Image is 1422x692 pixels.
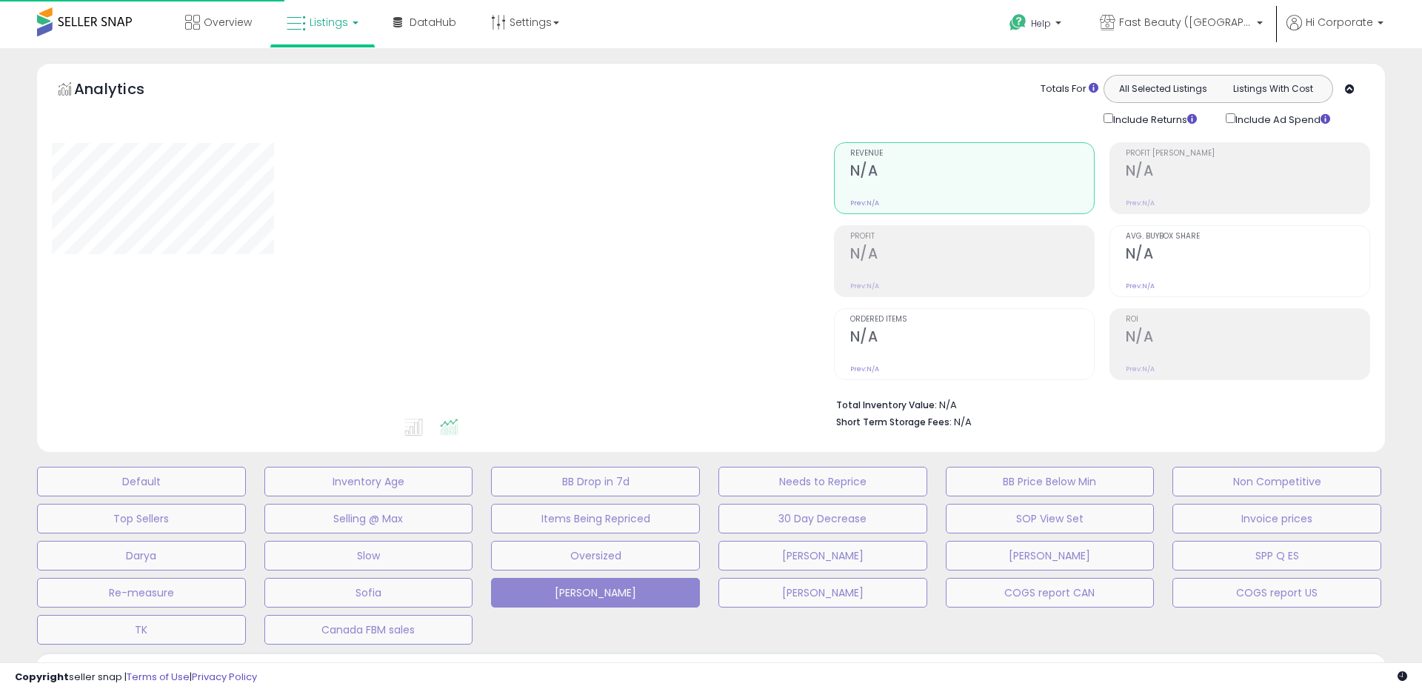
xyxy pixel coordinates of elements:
button: All Selected Listings [1108,79,1218,99]
button: [PERSON_NAME] [491,578,700,608]
button: [PERSON_NAME] [946,541,1155,570]
span: Fast Beauty ([GEOGRAPHIC_DATA]) [1119,15,1252,30]
button: 30 Day Decrease [718,504,927,533]
button: Needs to Reprice [718,467,927,496]
small: Prev: N/A [1126,282,1155,290]
button: Canada FBM sales [264,615,473,645]
h2: N/A [1126,162,1369,182]
button: Listings With Cost [1218,79,1328,99]
span: Ordered Items [850,316,1094,324]
span: Profit [850,233,1094,241]
h2: N/A [850,245,1094,265]
button: Selling @ Max [264,504,473,533]
small: Prev: N/A [850,282,879,290]
button: Sofia [264,578,473,608]
h2: N/A [1126,245,1369,265]
button: COGS report US [1172,578,1381,608]
small: Prev: N/A [1126,365,1155,373]
a: Help [998,2,1076,48]
small: Prev: N/A [1126,199,1155,207]
div: Include Returns [1092,110,1215,127]
div: seller snap | | [15,671,257,685]
button: Slow [264,541,473,570]
span: Help [1031,17,1051,30]
button: Non Competitive [1172,467,1381,496]
button: BB Drop in 7d [491,467,700,496]
span: Avg. Buybox Share [1126,233,1369,241]
span: N/A [954,415,972,429]
button: TK [37,615,246,645]
div: Totals For [1041,82,1098,96]
h2: N/A [850,162,1094,182]
a: Hi Corporate [1286,15,1383,48]
span: Profit [PERSON_NAME] [1126,150,1369,158]
span: DataHub [410,15,456,30]
span: Listings [310,15,348,30]
button: COGS report CAN [946,578,1155,608]
small: Prev: N/A [850,199,879,207]
button: [PERSON_NAME] [718,541,927,570]
small: Prev: N/A [850,365,879,373]
i: Get Help [1009,13,1027,32]
button: Re-measure [37,578,246,608]
button: SPP Q ES [1172,541,1381,570]
h2: N/A [850,328,1094,348]
button: [PERSON_NAME] [718,578,927,608]
span: Hi Corporate [1306,15,1373,30]
button: BB Price Below Min [946,467,1155,496]
h2: N/A [1126,328,1369,348]
li: N/A [836,395,1359,413]
strong: Copyright [15,670,69,684]
button: Invoice prices [1172,504,1381,533]
button: Top Sellers [37,504,246,533]
button: Inventory Age [264,467,473,496]
span: ROI [1126,316,1369,324]
button: Oversized [491,541,700,570]
div: Include Ad Spend [1215,110,1354,127]
button: Darya [37,541,246,570]
button: SOP View Set [946,504,1155,533]
h5: Analytics [74,79,173,103]
span: Overview [204,15,252,30]
button: Default [37,467,246,496]
span: Revenue [850,150,1094,158]
button: Items Being Repriced [491,504,700,533]
b: Short Term Storage Fees: [836,416,952,428]
b: Total Inventory Value: [836,399,937,411]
